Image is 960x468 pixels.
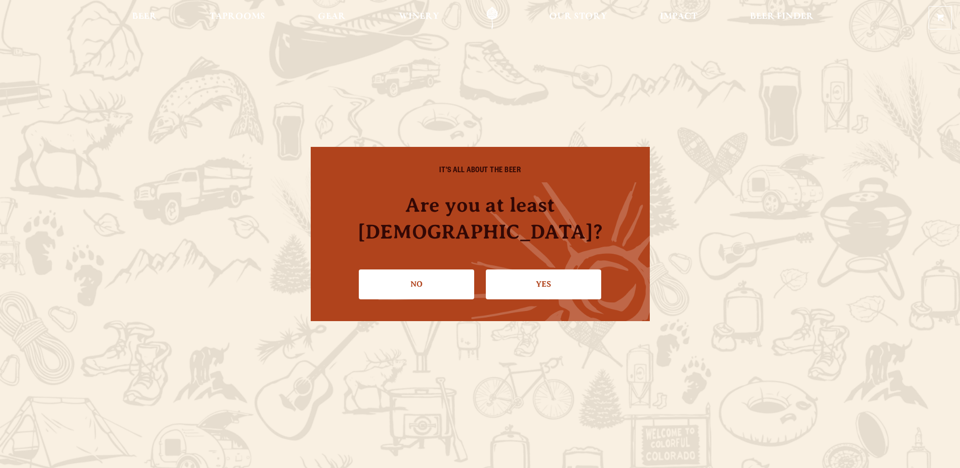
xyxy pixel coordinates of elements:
a: Odell Home [473,7,511,29]
a: Impact [653,7,704,29]
span: Beer Finder [750,13,814,21]
a: Beer Finder [743,7,820,29]
a: Winery [392,7,446,29]
h6: IT'S ALL ABOUT THE BEER [331,167,630,176]
a: No [359,269,474,299]
a: Our Story [542,7,614,29]
a: Beer [126,7,163,29]
span: Winery [399,13,439,21]
h4: Are you at least [DEMOGRAPHIC_DATA]? [331,191,630,245]
span: Taprooms [210,13,265,21]
span: Our Story [549,13,607,21]
a: Gear [311,7,352,29]
span: Gear [318,13,346,21]
span: Beer [132,13,157,21]
a: Taprooms [203,7,272,29]
span: Impact [660,13,697,21]
a: Confirm I'm 21 or older [486,269,601,299]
